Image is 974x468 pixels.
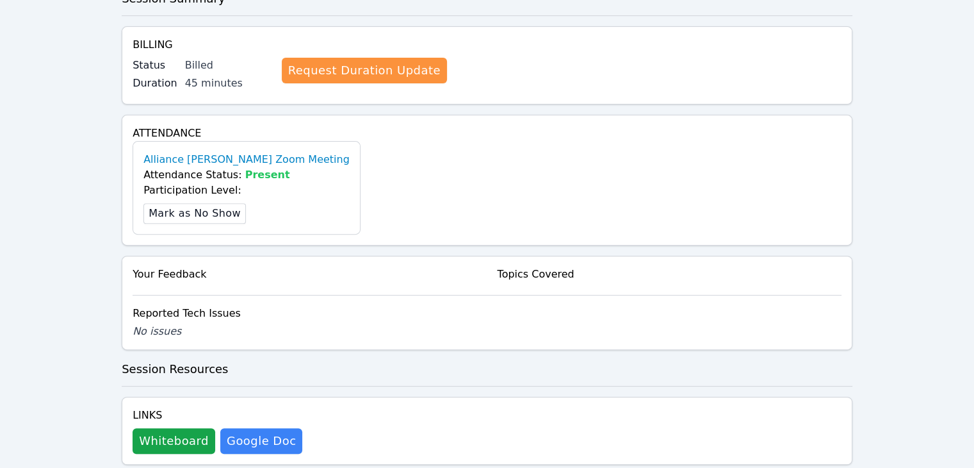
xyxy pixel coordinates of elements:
span: Present [245,169,290,181]
a: Alliance [PERSON_NAME] Zoom Meeting [143,152,350,167]
a: Google Doc [220,428,302,454]
h4: Attendance [133,126,841,141]
div: Reported Tech Issues [133,306,841,321]
label: Status [133,58,177,73]
div: 45 minutes [185,76,272,91]
label: Duration [133,76,177,91]
div: Your Feedback [133,267,476,282]
div: Billed [185,58,272,73]
button: Whiteboard [133,428,215,454]
div: Topics Covered [498,267,841,282]
h4: Billing [133,37,841,53]
span: No issues [133,325,181,337]
h3: Session Resources [122,360,852,378]
h4: Links [133,408,302,423]
div: Participation Level: [143,183,350,198]
button: Mark as No Show [143,203,246,224]
a: Request Duration Update [282,58,447,83]
div: Attendance Status: [143,167,350,183]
